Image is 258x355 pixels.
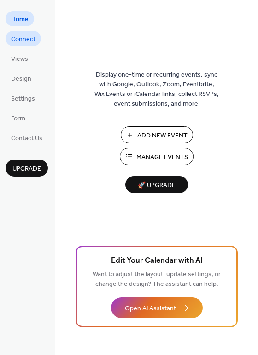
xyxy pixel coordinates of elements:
button: 🚀 Upgrade [125,176,188,193]
a: Design [6,71,37,86]
button: Add New Event [121,126,193,143]
a: Contact Us [6,130,48,145]
span: Contact Us [11,134,42,143]
a: Home [6,11,34,26]
span: 🚀 Upgrade [131,179,182,192]
span: Form [11,114,25,124]
span: Settings [11,94,35,104]
span: Edit Your Calendar with AI [111,254,203,267]
button: Manage Events [120,148,193,165]
span: Design [11,74,31,84]
span: Manage Events [136,153,188,162]
a: Settings [6,90,41,106]
span: Open AI Assistant [125,304,176,314]
span: Display one-time or recurring events, sync with Google, Outlook, Zoom, Eventbrite, Wix Events or ... [94,70,219,109]
a: Views [6,51,34,66]
span: Add New Event [137,131,188,141]
button: Upgrade [6,160,48,177]
span: Connect [11,35,35,44]
a: Form [6,110,31,125]
a: Connect [6,31,41,46]
span: Upgrade [12,164,41,174]
span: Want to adjust the layout, update settings, or change the design? The assistant can help. [93,268,221,290]
span: Home [11,15,29,24]
button: Open AI Assistant [111,297,203,318]
span: Views [11,54,28,64]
